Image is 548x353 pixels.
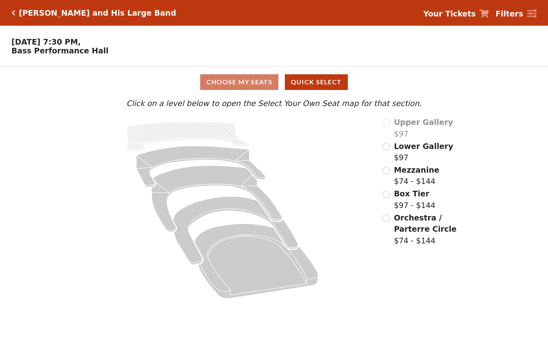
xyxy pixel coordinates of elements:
[12,10,15,16] a: Click here to go back to filters
[495,8,536,20] a: Filters
[394,188,436,211] label: $97 - $144
[394,165,439,174] span: Mezzanine
[127,122,249,151] path: Upper Gallery - Seats Available: 0
[19,8,176,18] h5: [PERSON_NAME] and His Large Band
[394,141,453,163] label: $97
[74,98,474,109] p: Click on a level below to open the Select Your Own Seat map for that section.
[495,9,523,18] strong: Filters
[394,164,439,187] label: $74 - $144
[394,212,474,247] label: $74 - $144
[423,9,476,18] strong: Your Tickets
[394,213,457,234] span: Orchestra / Parterre Circle
[394,142,453,151] span: Lower Gallery
[423,8,489,20] a: Your Tickets
[394,189,429,198] span: Box Tier
[285,74,348,90] button: Quick Select
[394,116,453,139] label: $97
[195,224,319,298] path: Orchestra / Parterre Circle - Seats Available: 24
[394,118,453,127] span: Upper Gallery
